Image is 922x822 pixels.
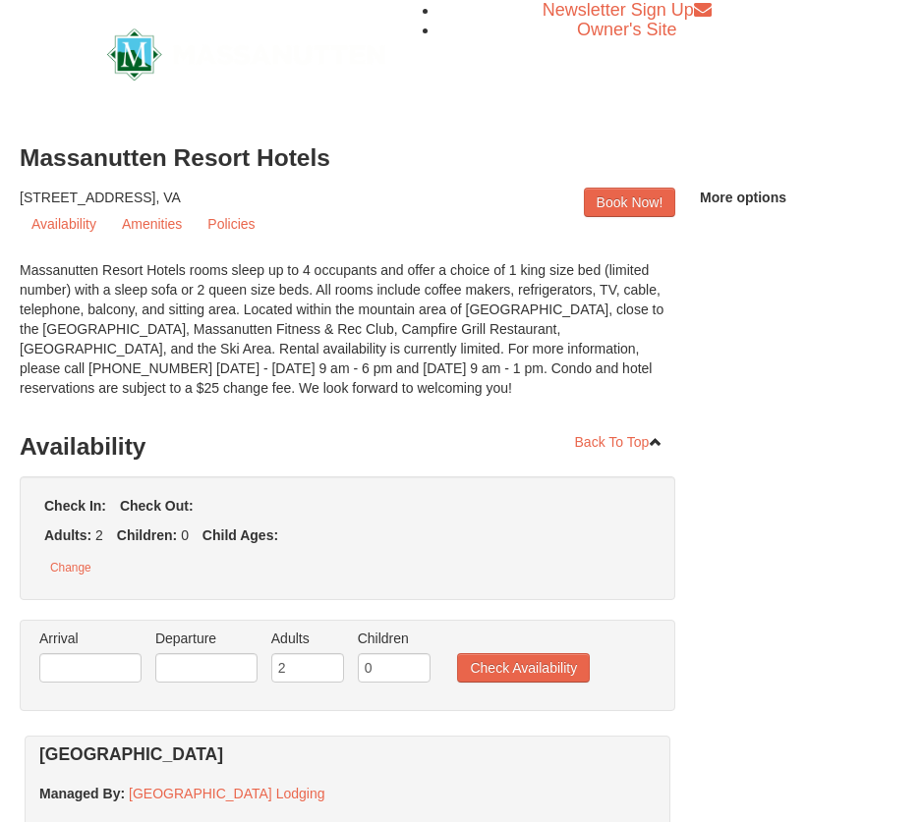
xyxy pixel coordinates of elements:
span: More options [700,190,786,205]
strong: Check In: [44,498,106,514]
a: Book Now! [584,188,676,217]
label: Arrival [39,629,142,648]
a: Back To Top [562,427,676,457]
strong: Children: [117,527,177,543]
img: Massanutten Resort Logo [107,28,385,82]
h4: [GEOGRAPHIC_DATA] [39,744,635,764]
h3: Massanutten Resort Hotels [20,138,902,178]
span: Managed By [39,786,120,801]
strong: : [39,786,125,801]
strong: Check Out: [120,498,194,514]
a: Amenities [110,209,194,239]
a: Massanutten Resort [107,28,385,75]
span: 2 [95,527,103,543]
a: Owner's Site [577,20,676,39]
label: Adults [271,629,344,648]
button: Change [39,555,102,580]
h3: Availability [20,427,675,466]
a: Availability [20,209,108,239]
a: Policies [196,209,266,239]
label: Children [358,629,431,648]
strong: Adults: [44,527,91,543]
strong: Child Ages: [202,527,278,543]
label: Departure [155,629,258,648]
a: [GEOGRAPHIC_DATA] Lodging [129,786,324,801]
span: 0 [181,527,189,543]
button: Check Availability [457,653,590,683]
div: Massanutten Resort Hotels rooms sleep up to 4 occupants and offer a choice of 1 king size bed (li... [20,260,675,417]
